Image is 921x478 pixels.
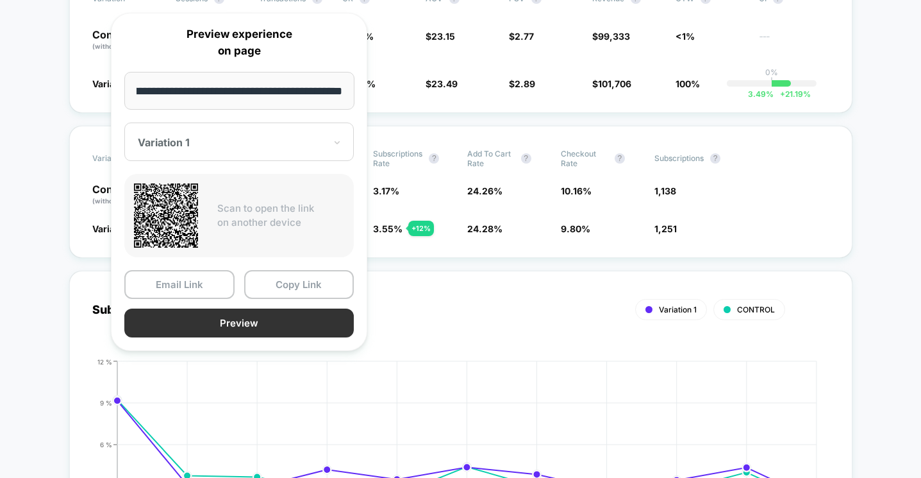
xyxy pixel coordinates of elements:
span: $ [509,78,535,89]
span: 3.49 % [748,89,774,99]
span: 3.55 % [373,223,402,234]
span: $ [426,31,455,42]
span: 1,251 [654,223,677,234]
span: $ [592,31,630,42]
button: ? [615,153,625,164]
span: (without changes) [92,42,150,50]
div: + 12 % [408,221,434,236]
span: $ [592,78,631,89]
button: ? [710,153,720,164]
button: Email Link [124,270,235,299]
span: Variation 1 [659,305,697,314]
p: Control [92,184,173,206]
span: 101,706 [598,78,631,89]
span: <1% [676,31,695,42]
button: ? [521,153,531,164]
span: (without changes) [92,197,150,205]
span: 23.49 [431,78,458,89]
span: 3.17 % [373,185,399,196]
span: Subscriptions [654,153,704,163]
span: 24.26 % [467,185,502,196]
span: 2.89 [515,78,535,89]
span: $ [426,78,458,89]
span: $ [509,31,534,42]
span: Subscriptions Rate [373,149,422,168]
span: 24.28 % [467,223,502,234]
tspan: 12 % [97,357,112,365]
p: | [770,77,773,87]
span: Variation 1 [92,78,138,89]
p: Control [92,30,163,51]
tspan: 9 % [100,398,112,406]
span: Add To Cart Rate [467,149,515,168]
span: 99,333 [598,31,630,42]
button: Preview [124,309,354,337]
span: + [780,89,785,99]
span: 10.16 % [561,185,592,196]
p: Preview experience on page [124,26,354,59]
p: 0% [765,67,778,77]
span: 1,138 [654,185,676,196]
span: CONTROL [737,305,775,314]
span: 2.77 [515,31,534,42]
button: ? [429,153,439,164]
span: --- [759,33,829,51]
span: Variation [92,149,163,168]
span: Variation 1 [92,223,138,234]
button: Copy Link [244,270,354,299]
span: 21.19 % [774,89,811,99]
span: 23.15 [431,31,455,42]
span: 9.80 % [561,223,590,234]
span: 100% [676,78,700,89]
p: Scan to open the link on another device [217,201,344,230]
span: Checkout Rate [561,149,608,168]
tspan: 6 % [100,440,112,448]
